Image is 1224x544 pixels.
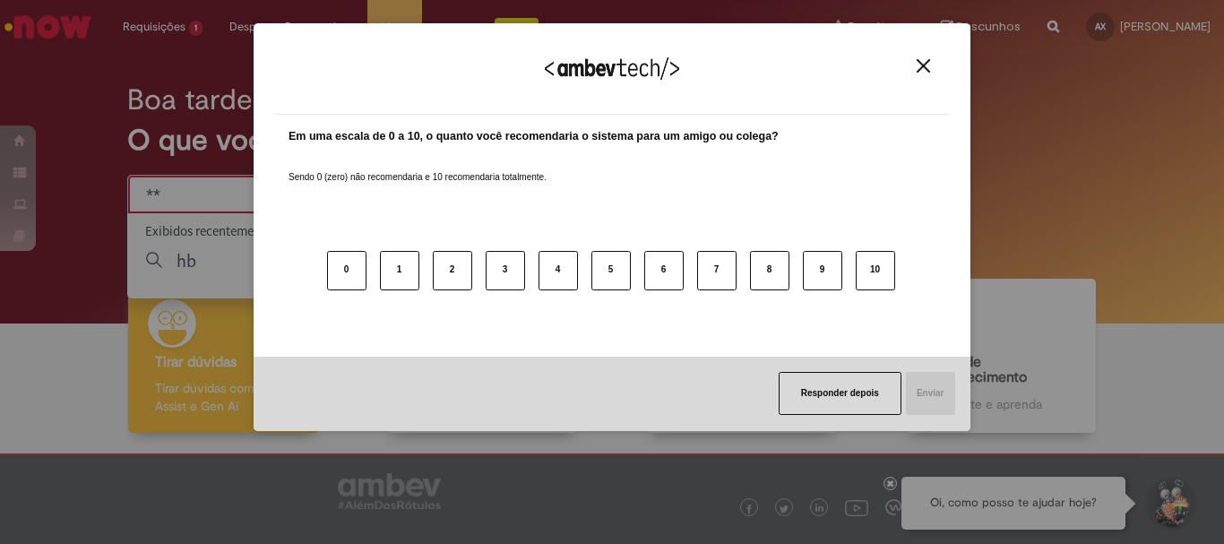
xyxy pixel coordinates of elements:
[803,251,842,290] button: 9
[750,251,789,290] button: 8
[591,251,631,290] button: 5
[697,251,737,290] button: 7
[644,251,684,290] button: 6
[779,372,901,415] button: Responder depois
[539,251,578,290] button: 4
[380,251,419,290] button: 1
[289,150,547,184] label: Sendo 0 (zero) não recomendaria e 10 recomendaria totalmente.
[856,251,895,290] button: 10
[911,58,935,73] button: Close
[486,251,525,290] button: 3
[327,251,366,290] button: 0
[545,57,679,80] img: Logo Ambevtech
[917,59,930,73] img: Close
[289,128,779,145] label: Em uma escala de 0 a 10, o quanto você recomendaria o sistema para um amigo ou colega?
[433,251,472,290] button: 2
